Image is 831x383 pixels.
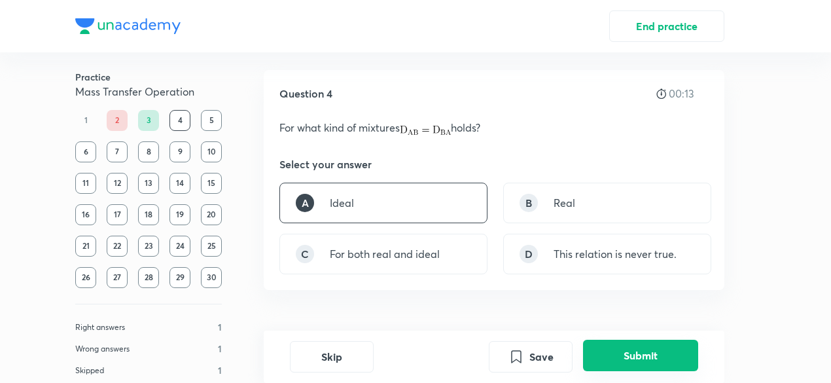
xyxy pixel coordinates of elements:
p: Right answers [75,321,125,333]
p: Real [554,195,575,211]
div: 7 [107,141,128,162]
div: 17 [107,204,128,225]
div: 2 [107,110,128,131]
div: 5 [201,110,222,131]
img: Company Logo [75,18,181,34]
p: Skipped [75,365,104,376]
p: Ideal [330,195,354,211]
div: 13 [138,173,159,194]
p: For both real and ideal [330,246,440,262]
div: 28 [138,267,159,288]
div: 4 [169,110,190,131]
p: Wrong answers [75,343,130,355]
div: 26 [75,267,96,288]
div: 29 [169,267,190,288]
div: 6 [75,141,96,162]
button: Submit [583,340,698,371]
img: stopwatch icon [656,88,666,99]
div: 11 [75,173,96,194]
div: A [296,194,314,212]
div: 15 [201,173,222,194]
div: 27 [107,267,128,288]
div: B [520,194,538,212]
div: 3 [138,110,159,131]
div: 18 [138,204,159,225]
button: Save [489,341,573,373]
div: 24 [169,236,190,257]
div: 22 [107,236,128,257]
div: 21 [75,236,96,257]
div: 25 [201,236,222,257]
img: \mathrm{D}_{\mathrm{AB}}=\mathrm{D}_{\mathrm{BA}} [400,126,451,135]
h5: Mass Transfer Operation [75,84,222,100]
p: 1 [218,363,222,377]
div: 23 [138,236,159,257]
div: 00:13 [656,88,709,100]
div: 9 [169,141,190,162]
button: Skip [290,341,374,373]
div: C [296,245,314,263]
div: 30 [201,267,222,288]
p: For what kind of mixtures holds? [279,120,709,136]
div: 1 [75,110,96,131]
div: 12 [107,173,128,194]
p: 1 [218,320,222,334]
div: 14 [169,173,190,194]
h6: Practice [75,70,222,84]
p: This relation is never true. [554,246,677,262]
div: D [520,245,538,263]
div: 16 [75,204,96,225]
div: 10 [201,141,222,162]
h5: Select your answer [279,156,372,172]
div: 20 [201,204,222,225]
h5: Question 4 [279,86,332,101]
button: End practice [609,10,724,42]
div: 19 [169,204,190,225]
p: 1 [218,342,222,356]
div: 8 [138,141,159,162]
